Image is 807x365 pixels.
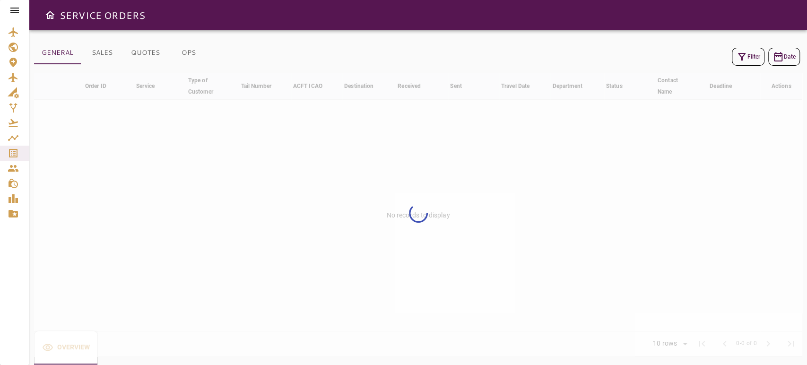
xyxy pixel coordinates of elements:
[123,42,167,64] button: QUOTES
[34,42,81,64] button: GENERAL
[732,48,764,66] button: Filter
[34,42,210,64] div: basic tabs example
[41,6,60,25] button: Open drawer
[81,42,123,64] button: SALES
[167,42,210,64] button: OPS
[60,8,145,23] h6: SERVICE ORDERS
[768,48,800,66] button: Date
